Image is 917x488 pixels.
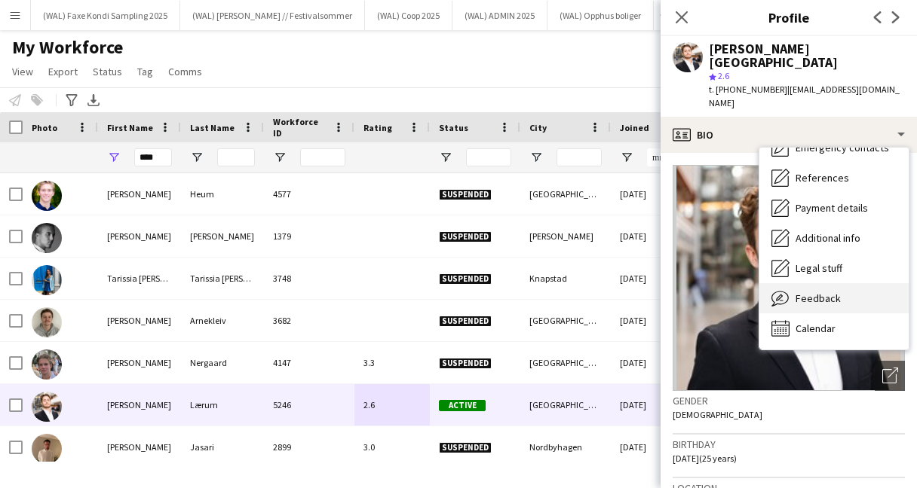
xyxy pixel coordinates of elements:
[520,384,611,425] div: [GEOGRAPHIC_DATA]
[439,231,492,242] span: Suspended
[796,201,868,215] span: Payment details
[190,151,204,164] button: Open Filter Menu
[42,62,84,81] a: Export
[107,151,121,164] button: Open Filter Menu
[98,300,181,341] div: [PERSON_NAME]
[796,291,841,305] span: Feedback
[796,141,889,154] span: Emergency contacts
[673,165,905,391] img: Crew avatar or photo
[529,151,543,164] button: Open Filter Menu
[365,1,452,30] button: (WAL) Coop 2025
[557,148,602,166] input: City Filter Input
[661,8,917,27] h3: Profile
[264,426,354,468] div: 2899
[181,173,264,215] div: Heum
[31,1,180,30] button: (WAL) Faxe Kondi Sampling 2025
[32,181,62,211] img: Hans Erik Heum
[547,1,654,30] button: (WAL) Opphus boliger
[439,122,468,133] span: Status
[98,426,181,468] div: [PERSON_NAME]
[520,258,611,299] div: Knapstad
[134,148,172,166] input: First Name Filter Input
[87,62,128,81] a: Status
[32,265,62,295] img: Tarissia Solberg Hanski Tarissia Solberg
[759,133,909,163] div: Emergency contacts
[611,215,701,257] div: [DATE]
[611,426,701,468] div: [DATE]
[759,253,909,283] div: Legal stuff
[620,151,633,164] button: Open Filter Menu
[875,361,905,391] div: Open photos pop-in
[673,453,737,464] span: [DATE] (25 years)
[264,215,354,257] div: 1379
[611,300,701,341] div: [DATE]
[759,313,909,343] div: Calendar
[48,65,78,78] span: Export
[759,283,909,313] div: Feedback
[520,342,611,383] div: [GEOGRAPHIC_DATA]
[12,36,123,59] span: My Workforce
[796,322,836,335] span: Calendar
[32,349,62,380] img: Hans Herman Nergaard
[439,442,492,453] span: Suspended
[439,358,492,369] span: Suspended
[363,122,392,133] span: Rating
[181,384,264,425] div: Lærum
[32,223,62,253] img: Hans-Christian Abel
[611,258,701,299] div: [DATE]
[796,261,842,275] span: Legal stuff
[84,91,103,109] app-action-btn: Export XLSX
[107,122,153,133] span: First Name
[217,148,255,166] input: Last Name Filter Input
[264,300,354,341] div: 3682
[32,392,62,422] img: Hans Torstein Lærum
[162,62,208,81] a: Comms
[718,70,729,81] span: 2.6
[137,65,153,78] span: Tag
[439,400,486,411] span: Active
[264,173,354,215] div: 4577
[181,300,264,341] div: Arnekleiv
[520,215,611,257] div: [PERSON_NAME]
[759,193,909,223] div: Payment details
[98,215,181,257] div: [PERSON_NAME]
[611,173,701,215] div: [DATE]
[264,342,354,383] div: 4147
[180,1,365,30] button: (WAL) [PERSON_NAME] // Festivalsommer
[190,122,235,133] span: Last Name
[439,189,492,200] span: Suspended
[12,65,33,78] span: View
[264,258,354,299] div: 3748
[439,151,452,164] button: Open Filter Menu
[354,342,430,383] div: 3.3
[181,215,264,257] div: [PERSON_NAME]
[520,426,611,468] div: Nordbyhagen
[273,151,287,164] button: Open Filter Menu
[620,122,649,133] span: Joined
[673,438,905,451] h3: Birthday
[264,384,354,425] div: 5246
[32,122,57,133] span: Photo
[520,173,611,215] div: [GEOGRAPHIC_DATA]
[93,65,122,78] span: Status
[32,434,62,464] img: Kim Ardian Johansen Jasari
[759,223,909,253] div: Additional info
[168,65,202,78] span: Comms
[98,384,181,425] div: [PERSON_NAME]
[98,258,181,299] div: Tarissia [PERSON_NAME] [PERSON_NAME]
[131,62,159,81] a: Tag
[98,173,181,215] div: [PERSON_NAME]
[661,117,917,153] div: Bio
[709,84,900,108] span: | [EMAIL_ADDRESS][DOMAIN_NAME]
[98,342,181,383] div: [PERSON_NAME]
[181,342,264,383] div: Nergaard
[63,91,81,109] app-action-btn: Advanced filters
[529,122,547,133] span: City
[6,62,39,81] a: View
[796,231,860,245] span: Additional info
[452,1,547,30] button: (WAL) ADMIN 2025
[354,384,430,425] div: 2.6
[647,148,692,166] input: Joined Filter Input
[273,116,327,139] span: Workforce ID
[759,163,909,193] div: References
